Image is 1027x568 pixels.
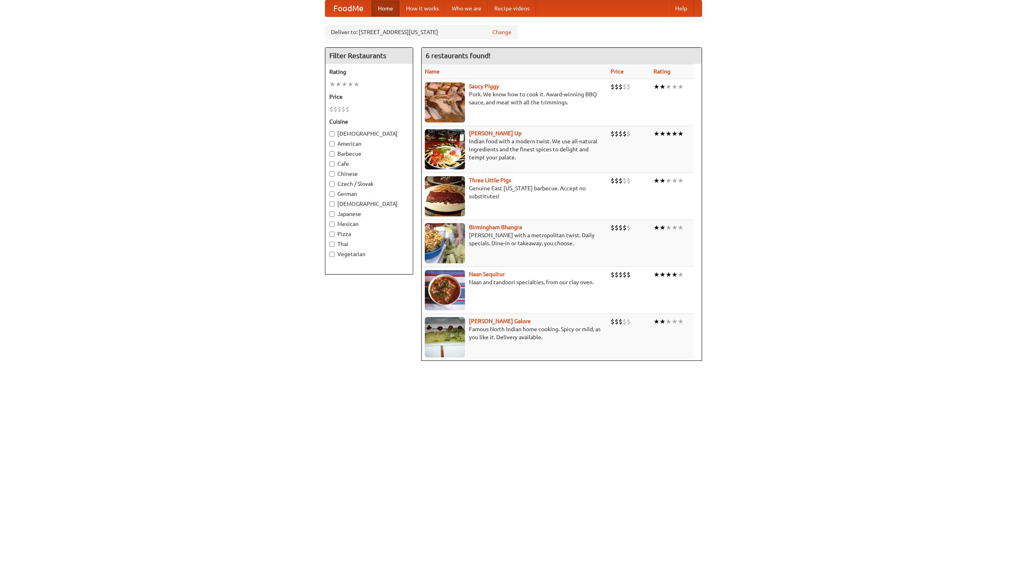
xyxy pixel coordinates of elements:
[329,80,335,89] li: ★
[678,176,684,185] li: ★
[425,176,465,216] img: littlepigs.jpg
[329,220,409,228] label: Mexican
[425,90,604,106] p: Pork. We know how to cook it. Award-winning BBQ sauce, and meat with all the trimmings.
[329,68,409,76] h5: Rating
[469,83,499,90] a: Saucy Piggy
[615,317,619,326] li: $
[669,0,694,16] a: Help
[371,0,400,16] a: Home
[611,176,615,185] li: $
[400,0,445,16] a: How it works
[469,224,522,230] a: Birmingham Bhangra
[329,131,335,136] input: [DEMOGRAPHIC_DATA]
[329,212,335,217] input: Japanese
[469,177,511,183] a: Three Little Pigs
[654,82,660,91] li: ★
[329,250,409,258] label: Vegetarian
[619,270,623,279] li: $
[619,129,623,138] li: $
[678,82,684,91] li: ★
[611,270,615,279] li: $
[611,68,624,75] a: Price
[623,176,627,185] li: $
[660,176,666,185] li: ★
[329,222,335,227] input: Mexican
[329,118,409,126] h5: Cuisine
[335,80,341,89] li: ★
[627,223,631,232] li: $
[345,105,349,114] li: $
[325,48,413,64] h4: Filter Restaurants
[619,223,623,232] li: $
[425,137,604,161] p: Indian food with a modern twist. We use all-natural ingredients and the finest spices to delight ...
[654,317,660,326] li: ★
[660,82,666,91] li: ★
[654,129,660,138] li: ★
[329,93,409,101] h5: Price
[329,202,335,207] input: [DEMOGRAPHIC_DATA]
[329,242,335,247] input: Thai
[672,317,678,326] li: ★
[329,140,409,148] label: American
[611,223,615,232] li: $
[425,82,465,122] img: saucy.jpg
[627,317,631,326] li: $
[672,176,678,185] li: ★
[623,317,627,326] li: $
[469,130,522,136] a: [PERSON_NAME] Up
[425,223,465,263] img: bhangra.jpg
[329,130,409,138] label: [DEMOGRAPHIC_DATA]
[654,68,670,75] a: Rating
[672,223,678,232] li: ★
[623,270,627,279] li: $
[329,181,335,187] input: Czech / Slovak
[329,191,335,197] input: German
[666,82,672,91] li: ★
[672,270,678,279] li: ★
[660,129,666,138] li: ★
[627,176,631,185] li: $
[341,80,347,89] li: ★
[329,160,409,168] label: Cafe
[425,270,465,310] img: naansequitur.jpg
[678,317,684,326] li: ★
[425,325,604,341] p: Famous North Indian home cooking. Spicy or mild, as you like it. Delivery available.
[445,0,488,16] a: Who we are
[492,28,511,36] a: Change
[425,129,465,169] img: curryup.jpg
[329,105,333,114] li: $
[329,232,335,237] input: Pizza
[329,161,335,167] input: Cafe
[660,317,666,326] li: ★
[615,270,619,279] li: $
[660,223,666,232] li: ★
[426,52,491,59] ng-pluralize: 6 restaurants found!
[329,151,335,157] input: Barbecue
[347,80,353,89] li: ★
[469,318,531,324] b: [PERSON_NAME] Galore
[469,271,505,277] a: Naan Sequitur
[623,223,627,232] li: $
[619,82,623,91] li: $
[615,176,619,185] li: $
[672,129,678,138] li: ★
[666,270,672,279] li: ★
[615,129,619,138] li: $
[666,317,672,326] li: ★
[425,184,604,200] p: Genuine East [US_STATE] barbecue. Accept no substitutes!
[678,223,684,232] li: ★
[666,223,672,232] li: ★
[353,80,359,89] li: ★
[611,129,615,138] li: $
[329,170,409,178] label: Chinese
[660,270,666,279] li: ★
[329,210,409,218] label: Japanese
[627,129,631,138] li: $
[329,230,409,238] label: Pizza
[654,223,660,232] li: ★
[678,270,684,279] li: ★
